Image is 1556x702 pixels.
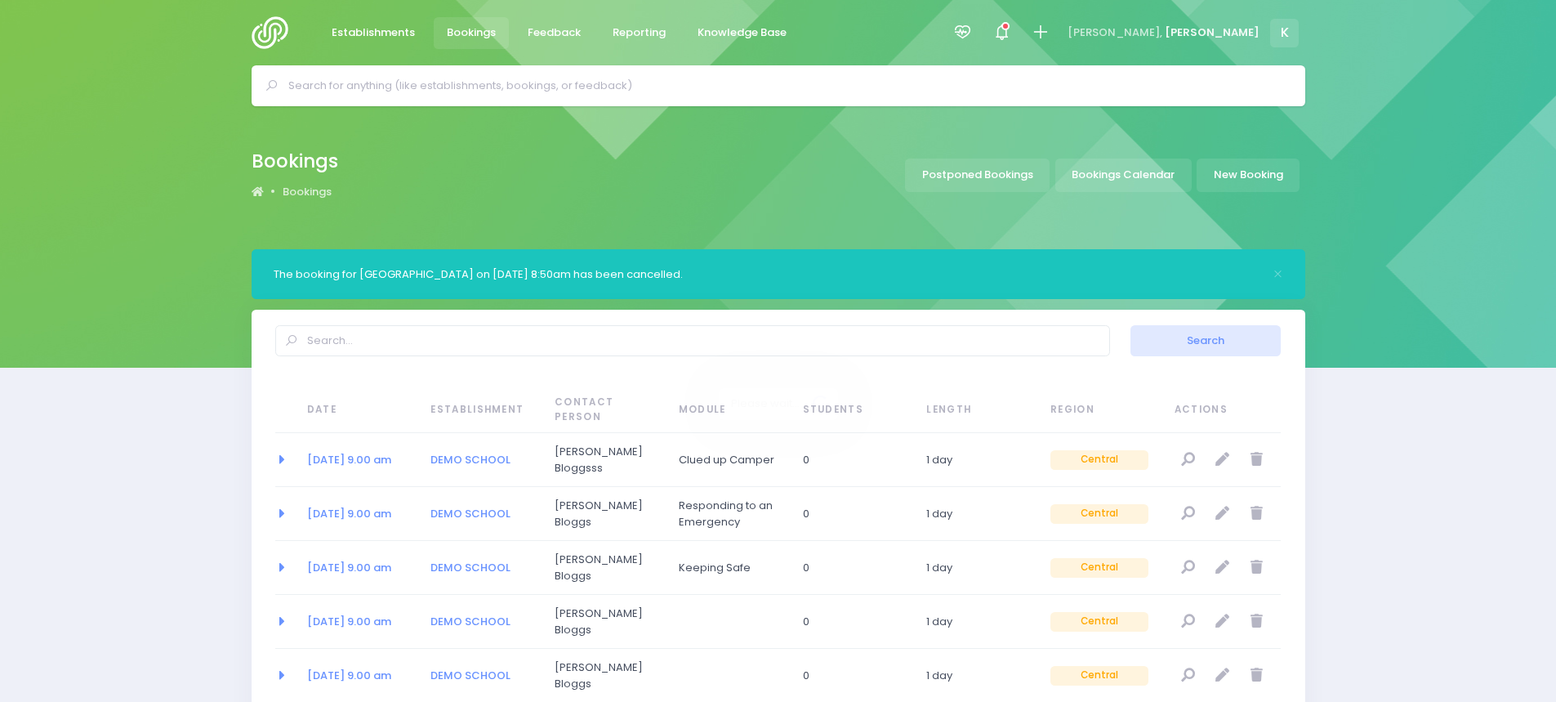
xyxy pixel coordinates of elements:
[1055,159,1192,192] a: Bookings Calendar
[528,25,581,41] span: Feedback
[719,388,813,420] span: Please wait...
[288,74,1282,98] input: Search for anything (like establishments, bookings, or feedback)
[1273,269,1283,279] button: Close
[684,17,800,49] a: Knowledge Base
[1270,19,1299,47] span: K
[434,17,510,49] a: Bookings
[613,25,666,41] span: Reporting
[274,266,1262,283] div: The booking for [GEOGRAPHIC_DATA] on [DATE] 8:50am has been cancelled.
[319,17,429,49] a: Establishments
[252,150,338,172] h2: Bookings
[275,325,1110,356] input: Search...
[332,25,415,41] span: Establishments
[283,184,332,200] a: Bookings
[1165,25,1260,41] span: [PERSON_NAME]
[1197,159,1300,192] a: New Booking
[905,159,1050,192] a: Postponed Bookings
[1068,25,1162,41] span: [PERSON_NAME],
[252,16,298,49] img: Logo
[515,17,595,49] a: Feedback
[1130,325,1281,356] button: Search
[698,25,787,41] span: Knowledge Base
[447,25,496,41] span: Bookings
[600,17,680,49] a: Reporting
